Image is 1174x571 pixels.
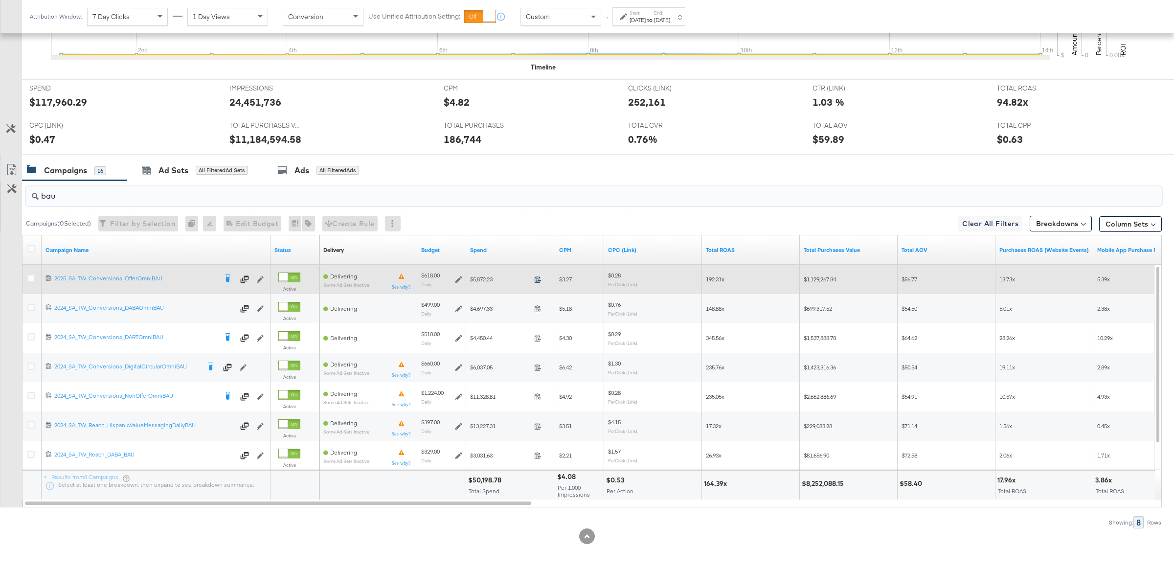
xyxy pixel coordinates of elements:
span: $0.28 [608,272,621,279]
span: $229,083.28 [804,422,832,430]
span: $6,037.05 [470,364,530,371]
div: 2024_SA_TW_Reach_HispanicValueMessagingDailyBAU [54,421,234,429]
span: $71.14 [902,422,917,430]
span: $3.27 [559,275,572,283]
span: Total Spend [469,487,499,495]
span: SPEND [29,84,103,93]
span: 2.38x [1097,305,1110,312]
span: 2.89x [1097,364,1110,371]
button: Column Sets [1099,216,1162,232]
div: $58.40 [900,479,925,488]
sub: Daily [421,281,431,287]
div: $510.00 [421,330,440,338]
span: $81,656.90 [804,452,829,459]
div: Showing: [1108,519,1133,526]
label: Start: [630,10,646,16]
div: $0.63 [997,132,1023,146]
span: $4,697.33 [470,305,530,312]
div: $59.89 [813,132,844,146]
span: $64.62 [902,334,917,342]
a: The total value of the purchase actions divided by spend tracked by your Custom Audience pixel on... [999,246,1089,254]
span: Total ROAS [1096,487,1124,495]
span: Delivering [330,273,357,280]
span: 2.06x [999,452,1012,459]
sub: Daily [421,399,431,405]
sub: Some Ad Sets Inactive [323,429,369,434]
a: The maximum amount you're willing to spend on your ads, on average each day or over the lifetime ... [421,246,462,254]
span: $1,129,267.84 [804,275,836,283]
div: 1.03 % [813,95,844,109]
sub: Per Click (Link) [608,281,637,287]
span: Clear All Filters [962,218,1018,230]
span: 10.57x [999,393,1015,400]
span: Delivering [330,305,357,312]
sub: Daily [421,311,431,317]
div: 186,744 [444,132,481,146]
span: $1,537,888.78 [804,334,836,342]
div: $329.00 [421,448,440,456]
label: Active [278,433,300,439]
sub: Per Click (Link) [608,457,637,463]
span: CPM [444,84,517,93]
label: Active [278,344,300,351]
span: 235.05x [706,393,724,400]
div: 252,161 [628,95,666,109]
label: Use Unified Attribution Setting: [368,12,460,21]
span: $1.30 [608,360,621,367]
div: $4.08 [557,472,579,481]
span: $4.30 [559,334,572,342]
a: Web + Mobile [902,246,992,254]
div: 8 [1133,516,1144,528]
sub: Per Click (Link) [608,311,637,317]
span: CPC (LINK) [29,121,103,130]
span: $56.77 [902,275,917,283]
text: Percent [1094,32,1103,55]
sub: Per Click (Link) [608,369,637,375]
a: 2025_SA_TW_Conversions_OfferOmniBAU [54,274,217,284]
span: $4,450.44 [470,334,530,342]
span: 1.56x [999,422,1012,430]
div: Campaigns ( 0 Selected) [26,219,91,228]
span: $3.51 [559,422,572,430]
span: Per Action [607,487,633,495]
span: 5.01x [999,305,1012,312]
sub: Per Click (Link) [608,428,637,434]
div: Attribution Window: [29,13,82,20]
span: $54.91 [902,393,917,400]
div: $11,184,594.58 [229,132,301,146]
div: All Filtered Ads [316,166,359,175]
div: $0.53 [606,476,627,485]
div: 0 [185,216,203,231]
span: Delivering [330,334,357,342]
div: 17.96x [997,476,1018,485]
div: $397.00 [421,418,440,426]
span: Delivering [330,449,357,456]
div: 2024_SA_TW_Conversions_DABAOmniBAU [54,304,234,312]
span: 28.26x [999,334,1015,342]
a: The average cost you've paid to have 1,000 impressions of your ad. [559,246,600,254]
span: TOTAL ROAS [997,84,1070,93]
label: Active [278,286,300,292]
span: TOTAL CVR [628,121,701,130]
span: $0.76 [608,301,621,308]
sub: Daily [421,340,431,346]
span: Conversion [288,12,323,21]
div: 2024_SA_TW_Reach_DABA_BAU [54,451,234,458]
div: 0.76% [628,132,657,146]
span: Delivering [330,361,357,368]
span: Custom [526,12,550,21]
span: CLICKS (LINK) [628,84,701,93]
sub: Some Ad Sets Inactive [323,400,369,405]
span: 4.93x [1097,393,1110,400]
sub: Per Click (Link) [608,399,637,405]
span: IMPRESSIONS [229,84,303,93]
div: $8,252,088.15 [802,479,847,488]
div: $1,224.00 [421,389,444,397]
span: 192.31x [706,275,724,283]
text: ROI [1119,44,1128,55]
div: $618.00 [421,272,440,279]
div: [DATE] [654,16,670,24]
a: Your campaign name. [45,246,267,254]
a: The average cost for each link click you've received from your ad. [608,246,698,254]
a: 2024_SA_TW_Reach_DABA_BAU [54,451,234,460]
